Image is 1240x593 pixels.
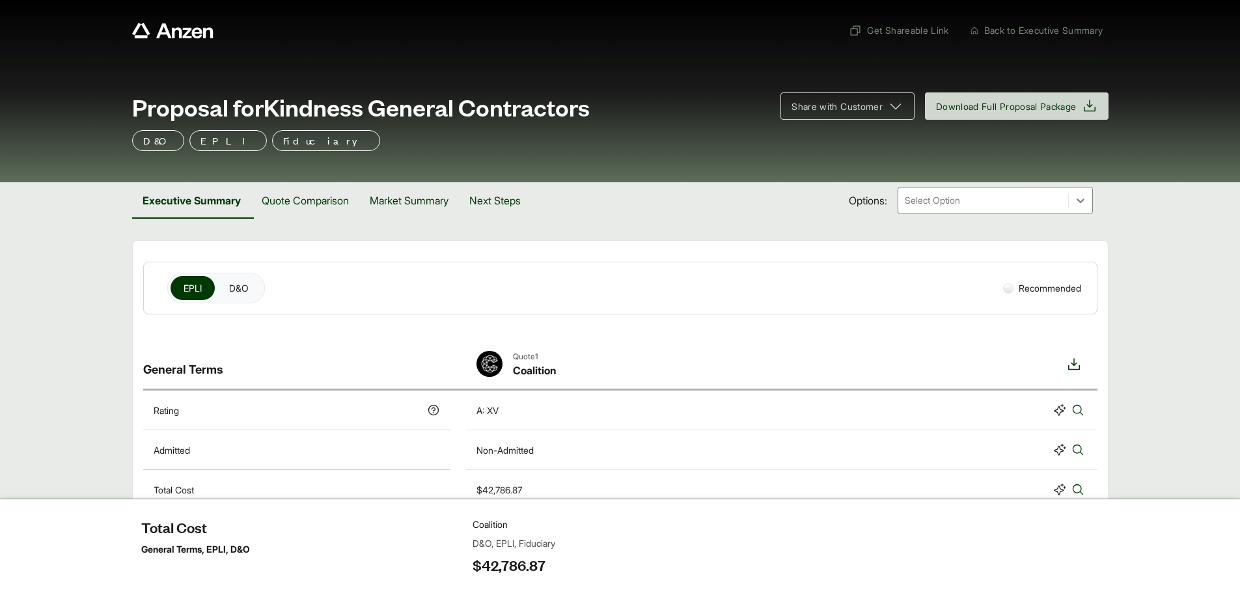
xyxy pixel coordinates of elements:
button: Next Steps [459,182,531,219]
div: A: XV [476,404,499,417]
button: EPLI [171,276,215,300]
p: Fiduciary [283,133,369,148]
p: Admitted [154,443,190,457]
img: Coalition-Logo [476,351,503,377]
button: Market Summary [359,182,459,219]
button: Executive Summary [132,182,251,219]
span: Share with Customer [792,100,883,113]
button: Get Shareable Link [844,18,954,42]
p: Total Cost [154,483,194,497]
div: General Terms [143,340,451,389]
button: D&O [216,276,262,300]
p: Rating [154,404,179,417]
button: Download option [1061,351,1087,378]
button: Back to Executive Summary [965,18,1109,42]
span: Back to Executive Summary [984,23,1103,37]
p: EPLI [200,133,256,148]
span: Coalition [513,363,557,378]
p: D&O [143,133,173,148]
span: Proposal for Kindness General Contractors [132,94,590,120]
span: Get Shareable Link [849,23,948,37]
div: $2,000,000 [476,523,527,536]
button: Download Full Proposal Package [925,92,1109,120]
span: Quote 1 [513,351,557,363]
a: Anzen website [132,23,214,38]
button: Share with Customer [780,92,915,120]
span: Options: [849,193,887,208]
div: Non-Admitted [476,443,534,457]
span: Download Full Proposal Package [936,100,1077,113]
p: Maximum Policy Aggregate Limit [154,523,287,536]
div: Recommended [998,276,1086,300]
button: Quote Comparison [251,182,359,219]
span: EPLI [184,281,202,295]
span: D&O [229,281,249,295]
div: $42,786.87 [476,483,522,497]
